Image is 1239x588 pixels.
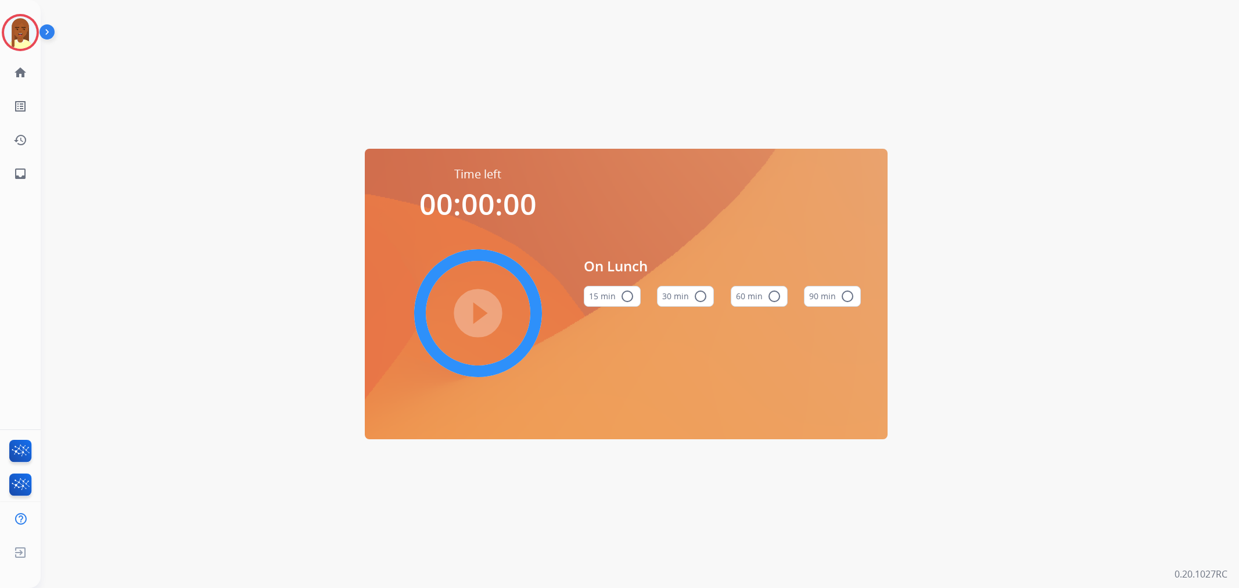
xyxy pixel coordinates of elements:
span: Time left [454,166,501,182]
img: avatar [4,16,37,49]
button: 60 min [731,286,788,307]
mat-icon: radio_button_unchecked [694,289,708,303]
span: 00:00:00 [419,184,537,224]
mat-icon: list_alt [13,99,27,113]
mat-icon: inbox [13,167,27,181]
mat-icon: radio_button_unchecked [767,289,781,303]
button: 30 min [657,286,714,307]
mat-icon: radio_button_unchecked [620,289,634,303]
span: On Lunch [584,256,861,277]
p: 0.20.1027RC [1175,567,1227,581]
mat-icon: history [13,133,27,147]
button: 90 min [804,286,861,307]
button: 15 min [584,286,641,307]
mat-icon: home [13,66,27,80]
mat-icon: radio_button_unchecked [841,289,854,303]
